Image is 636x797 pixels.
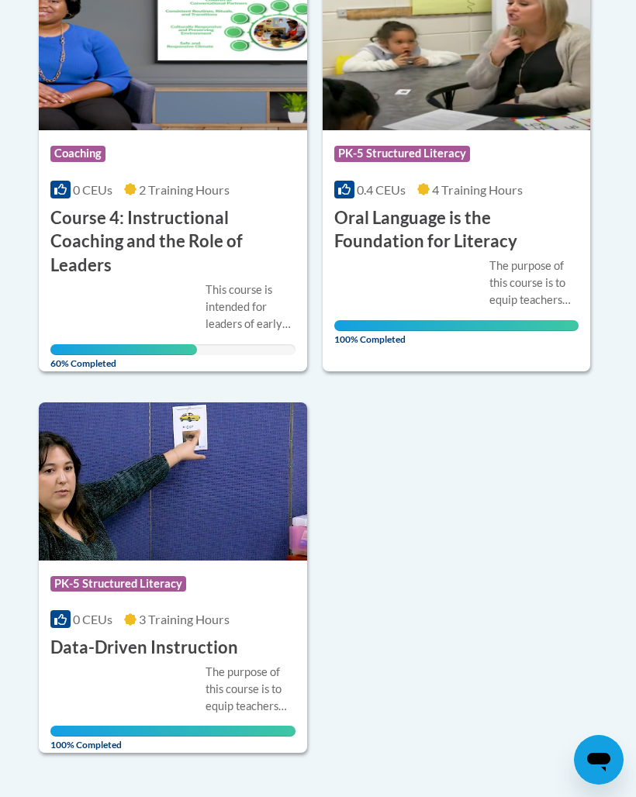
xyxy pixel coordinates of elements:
[73,182,112,197] span: 0 CEUs
[139,612,230,626] span: 3 Training Hours
[334,320,579,331] div: Your progress
[489,257,579,309] div: The purpose of this course is to equip teachers with the knowledge of the components of oral lang...
[139,182,230,197] span: 2 Training Hours
[334,320,579,345] span: 100% Completed
[50,726,296,750] span: 100% Completed
[50,576,186,592] span: PK-5 Structured Literacy
[50,146,105,161] span: Coaching
[574,735,624,785] iframe: Button to launch messaging window
[432,182,523,197] span: 4 Training Hours
[206,664,296,715] div: The purpose of this course is to equip teachers with knowledge about data-driven instruction. The...
[73,612,112,626] span: 0 CEUs
[206,281,296,333] div: This course is intended for leaders of early childhood education sites. It presents an overview o...
[357,182,406,197] span: 0.4 CEUs
[50,726,296,737] div: Your progress
[334,206,579,254] h3: Oral Language is the Foundation for Literacy
[39,402,307,754] a: Course LogoPK-5 Structured Literacy0 CEUs3 Training Hours Data-Driven InstructionThe purpose of t...
[50,344,197,369] span: 60% Completed
[50,636,238,660] h3: Data-Driven Instruction
[39,402,307,561] img: Course Logo
[50,344,197,355] div: Your progress
[50,206,296,278] h3: Course 4: Instructional Coaching and the Role of Leaders
[334,146,470,161] span: PK-5 Structured Literacy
